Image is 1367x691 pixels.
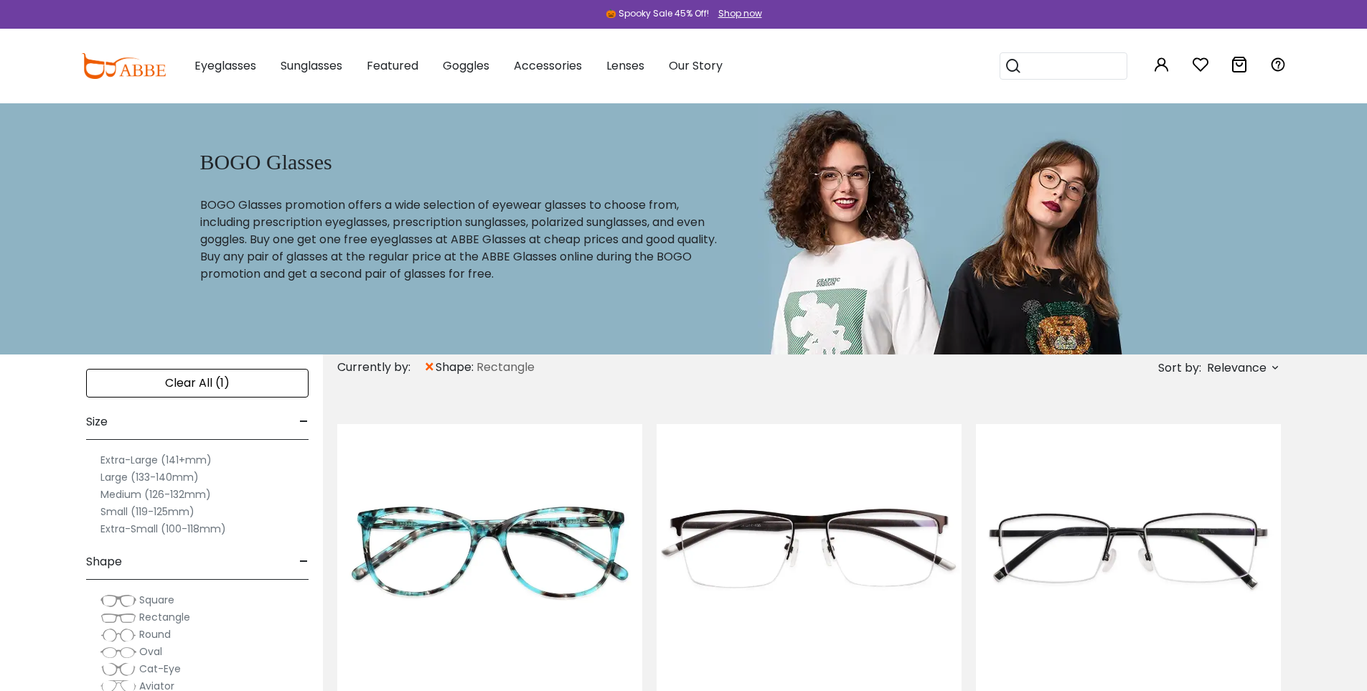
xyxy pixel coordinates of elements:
[100,469,199,486] label: Large (133-140mm)
[200,149,723,175] h1: BOGO Glasses
[476,359,535,376] span: Rectangle
[139,627,171,641] span: Round
[337,354,423,380] div: Currently by:
[514,57,582,74] span: Accessories
[367,57,418,74] span: Featured
[139,610,190,624] span: Rectangle
[976,424,1281,678] img: Black Liam - Titanium ,Adjust Nose Pads
[139,593,174,607] span: Square
[606,57,644,74] span: Lenses
[100,451,212,469] label: Extra-Large (141+mm)
[436,359,476,376] span: shape:
[100,486,211,503] label: Medium (126-132mm)
[337,424,642,678] img: Green Viola - Acetate ,Universal Bridge Fit
[423,354,436,380] span: ×
[100,520,226,537] label: Extra-Small (100-118mm)
[100,611,136,625] img: Rectangle.png
[669,57,723,74] span: Our Story
[86,545,122,579] span: Shape
[81,53,166,79] img: abbeglasses.com
[299,405,309,439] span: -
[1158,359,1201,376] span: Sort by:
[1207,355,1267,381] span: Relevance
[299,545,309,579] span: -
[86,405,108,439] span: Size
[194,57,256,74] span: Eyeglasses
[281,57,342,74] span: Sunglasses
[718,7,762,20] div: Shop now
[606,7,709,20] div: 🎃 Spooky Sale 45% Off!
[86,369,309,398] div: Clear All (1)
[100,628,136,642] img: Round.png
[657,424,962,678] img: Green Wyatt - Metal ,Adjust Nose Pads
[758,103,1122,354] img: BOGO glasses
[100,645,136,659] img: Oval.png
[200,197,723,283] p: BOGO Glasses promotion offers a wide selection of eyewear glasses to choose from, including presc...
[139,662,181,676] span: Cat-Eye
[100,503,194,520] label: Small (119-125mm)
[443,57,489,74] span: Goggles
[100,662,136,677] img: Cat-Eye.png
[100,593,136,608] img: Square.png
[139,644,162,659] span: Oval
[711,7,762,19] a: Shop now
